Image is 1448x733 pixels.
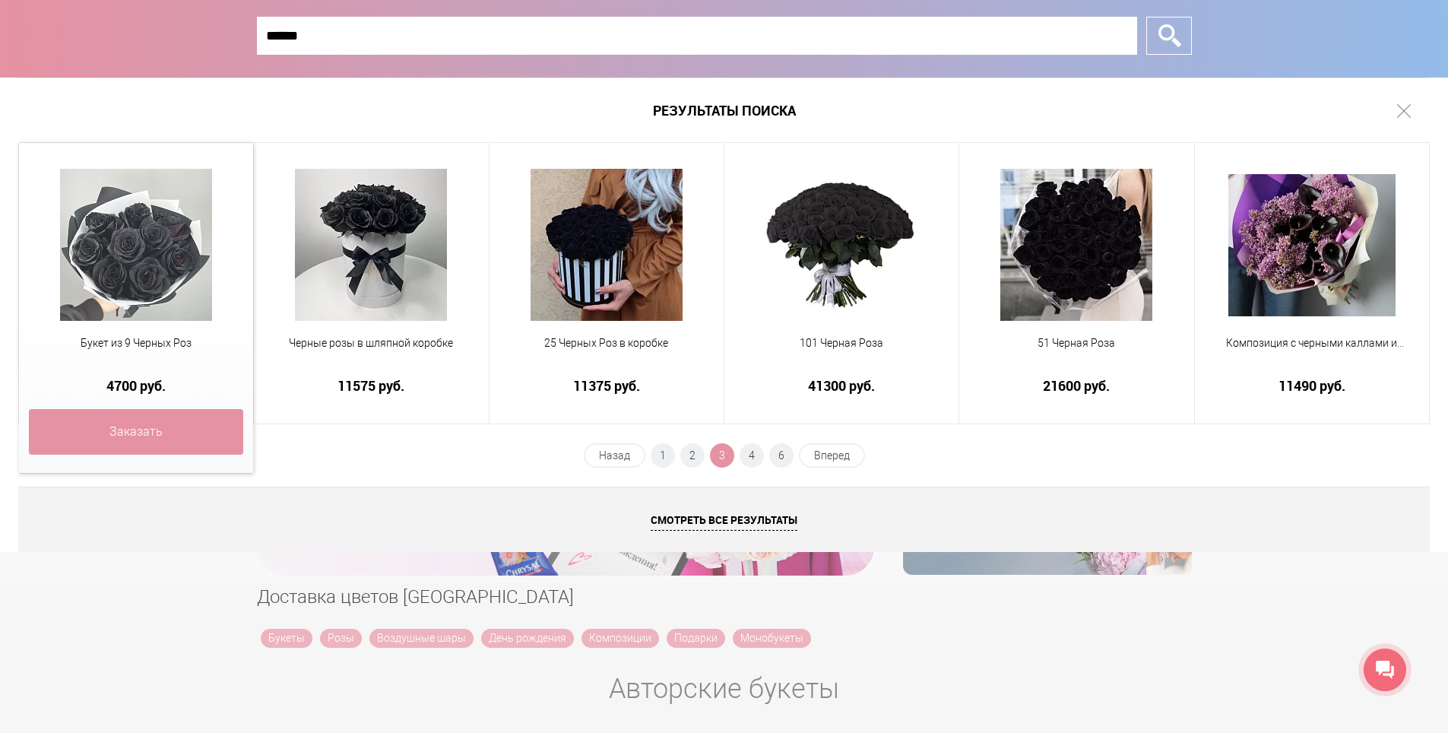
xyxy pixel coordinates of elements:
a: 11375 руб. [499,378,714,394]
a: 21600 руб. [969,378,1183,394]
a: 11490 руб. [1205,378,1419,394]
img: 25 Черных Роз в коробке [531,169,683,321]
span: 3 [710,443,734,468]
span: 51 Черная Роза [969,335,1183,351]
a: 101 Черная Роза [734,335,949,369]
span: 25 Черных Роз в коробке [499,335,714,351]
a: 41300 руб. [734,378,949,394]
a: Черные розы в шляпной коробке [264,335,478,369]
img: Букет из 9 Черных Роз [60,169,212,321]
img: Черные розы в шляпной коробке [295,169,447,321]
a: 51 Черная Роза [969,335,1183,369]
span: Черные розы в шляпной коробке [264,335,478,351]
a: 1 [651,443,675,468]
img: 51 Черная Роза [1000,169,1152,321]
span: Букет из 9 Черных Роз [29,335,243,351]
a: 11575 руб. [264,378,478,394]
span: Смотреть все результаты [651,512,797,531]
img: 101 Черная Роза [765,169,917,321]
img: Композиция с черными каллами и сиренью [1228,174,1396,316]
a: Композиция с черными каллами и сиренью [1205,335,1419,369]
a: 4 [740,443,764,468]
a: Смотреть все результаты [18,487,1430,552]
span: Композиция с черными каллами и сиренью [1205,335,1419,351]
a: 4700 руб. [29,378,243,394]
span: 101 Черная Роза [734,335,949,351]
a: 6 [769,443,794,468]
a: 2 [680,443,705,468]
a: Назад [584,443,645,468]
a: 25 Черных Роз в коробке [499,335,714,369]
a: Вперед [799,443,865,468]
a: Букет из 9 Черных Роз [29,335,243,369]
h1: Результаты поиска [18,78,1430,143]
